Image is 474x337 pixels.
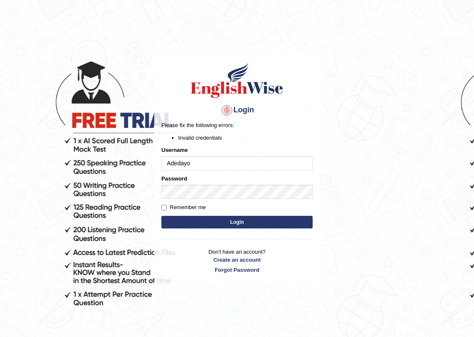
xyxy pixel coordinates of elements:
[178,134,313,142] li: Invalid credentials
[161,266,313,274] a: Forgot Password
[161,248,313,274] p: Don't have an account?
[161,121,313,129] p: Please fix the following errors:
[161,103,313,117] h4: Login
[161,216,313,228] button: Login
[161,175,187,183] label: Password
[161,256,313,264] a: Create an account
[161,205,167,210] input: Remember me
[161,203,206,212] label: Remember me
[161,146,188,154] label: Username
[189,61,285,99] img: Logo of English Wise sign in for intelligent practice with AI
